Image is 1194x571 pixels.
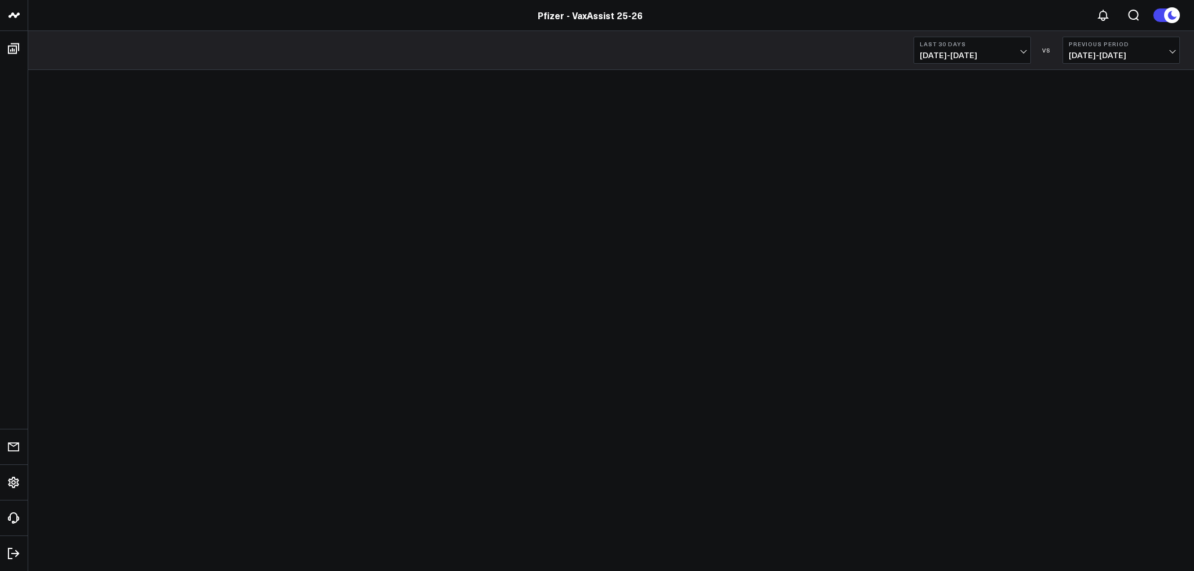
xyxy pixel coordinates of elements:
[920,51,1025,60] span: [DATE] - [DATE]
[1063,37,1180,64] button: Previous Period[DATE]-[DATE]
[1037,47,1057,54] div: VS
[914,37,1031,64] button: Last 30 Days[DATE]-[DATE]
[538,9,643,21] a: Pfizer - VaxAssist 25-26
[1069,51,1174,60] span: [DATE] - [DATE]
[920,41,1025,47] b: Last 30 Days
[1069,41,1174,47] b: Previous Period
